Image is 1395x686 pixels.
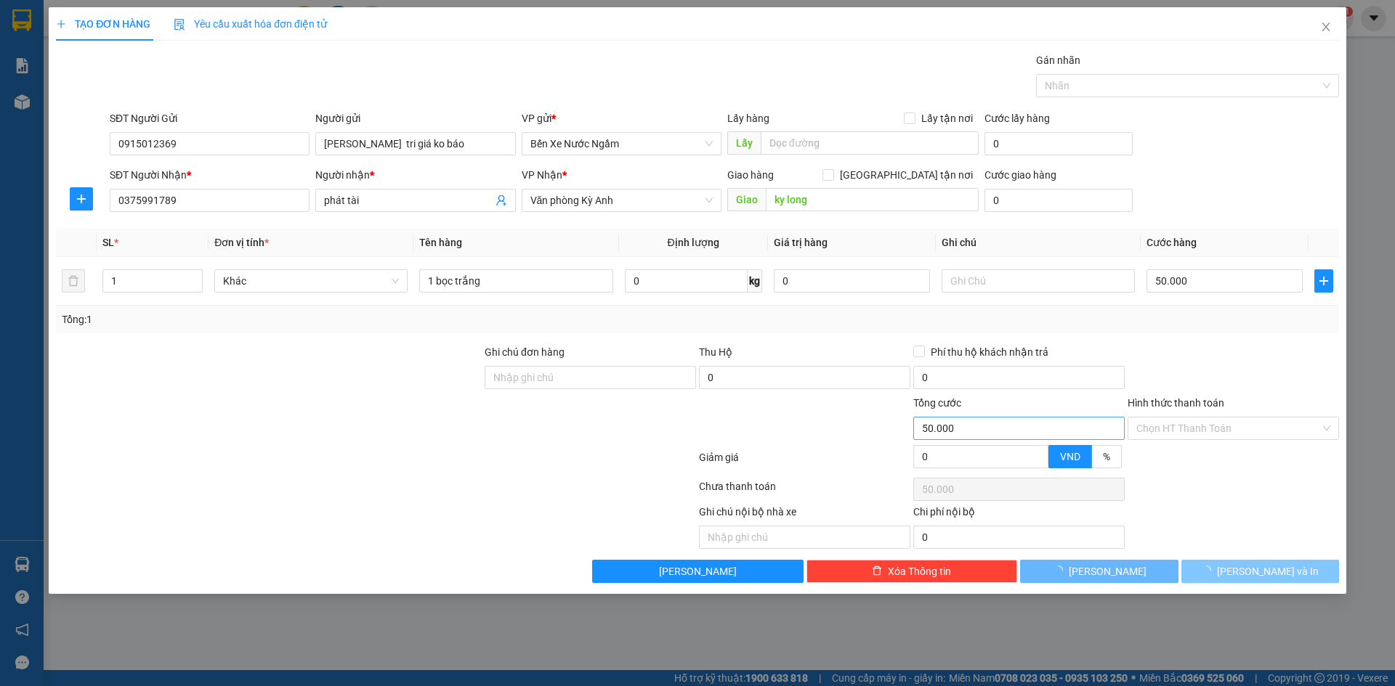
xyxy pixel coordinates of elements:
[419,269,612,293] input: VD: Bàn, Ghế
[174,19,185,30] img: icon
[1315,275,1333,287] span: plus
[496,195,507,206] span: user-add
[223,270,399,292] span: Khác
[1320,21,1332,33] span: close
[110,167,310,183] div: SĐT Người Nhận
[942,269,1135,293] input: Ghi Chú
[1128,397,1224,409] label: Hình thức thanh toán
[62,311,538,327] div: Tổng: 1
[1201,565,1217,576] span: loading
[485,366,696,389] input: Ghi chú đơn hàng
[11,85,120,115] div: Gửi: Bến Xe Nước Ngầm
[1069,563,1147,579] span: [PERSON_NAME]
[984,132,1133,155] input: Cước lấy hàng
[766,188,979,211] input: Dọc đường
[727,169,774,181] span: Giao hàng
[485,346,565,358] label: Ghi chú đơn hàng
[1181,560,1339,583] button: [PERSON_NAME] và In
[65,61,182,77] text: BXNN1409250783
[1036,54,1080,66] label: Gán nhãn
[1147,237,1197,248] span: Cước hàng
[913,397,961,409] span: Tổng cước
[522,169,562,181] span: VP Nhận
[1306,7,1346,48] button: Close
[70,193,92,205] span: plus
[419,237,462,248] span: Tên hàng
[984,169,1056,181] label: Cước giao hàng
[315,167,515,183] div: Người nhận
[915,110,979,126] span: Lấy tận nơi
[70,187,93,211] button: plus
[56,19,66,29] span: plus
[727,188,766,211] span: Giao
[1314,269,1333,293] button: plus
[56,18,150,30] span: TẠO ĐƠN HÀNG
[62,269,85,293] button: delete
[699,346,732,358] span: Thu Hộ
[699,526,910,549] input: Nhập ghi chú
[530,133,713,155] span: Bến Xe Nước Ngầm
[925,344,1054,360] span: Phí thu hộ khách nhận trả
[806,560,1018,583] button: deleteXóa Thông tin
[761,131,979,155] input: Dọc đường
[872,565,882,577] span: delete
[774,269,930,293] input: 0
[748,269,762,293] span: kg
[1060,451,1080,462] span: VND
[530,189,713,211] span: Văn phòng Kỳ Anh
[315,110,515,126] div: Người gửi
[1053,565,1069,576] span: loading
[668,237,719,248] span: Định lượng
[1217,563,1319,579] span: [PERSON_NAME] và In
[936,229,1141,257] th: Ghi chú
[522,110,721,126] div: VP gửi
[913,504,1125,526] div: Chi phí nội bộ
[1020,560,1178,583] button: [PERSON_NAME]
[110,110,310,126] div: SĐT Người Gửi
[697,449,912,475] div: Giảm giá
[1103,451,1110,462] span: %
[102,237,114,248] span: SL
[699,504,910,526] div: Ghi chú nội bộ nhà xe
[888,563,951,579] span: Xóa Thông tin
[727,113,769,124] span: Lấy hàng
[592,560,804,583] button: [PERSON_NAME]
[127,85,236,115] div: Nhận: Văn phòng Kỳ Anh
[834,167,979,183] span: [GEOGRAPHIC_DATA] tận nơi
[214,237,269,248] span: Đơn vị tính
[774,237,828,248] span: Giá trị hàng
[174,18,327,30] span: Yêu cầu xuất hóa đơn điện tử
[984,189,1133,212] input: Cước giao hàng
[697,478,912,504] div: Chưa thanh toán
[659,563,737,579] span: [PERSON_NAME]
[984,113,1050,124] label: Cước lấy hàng
[727,131,761,155] span: Lấy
